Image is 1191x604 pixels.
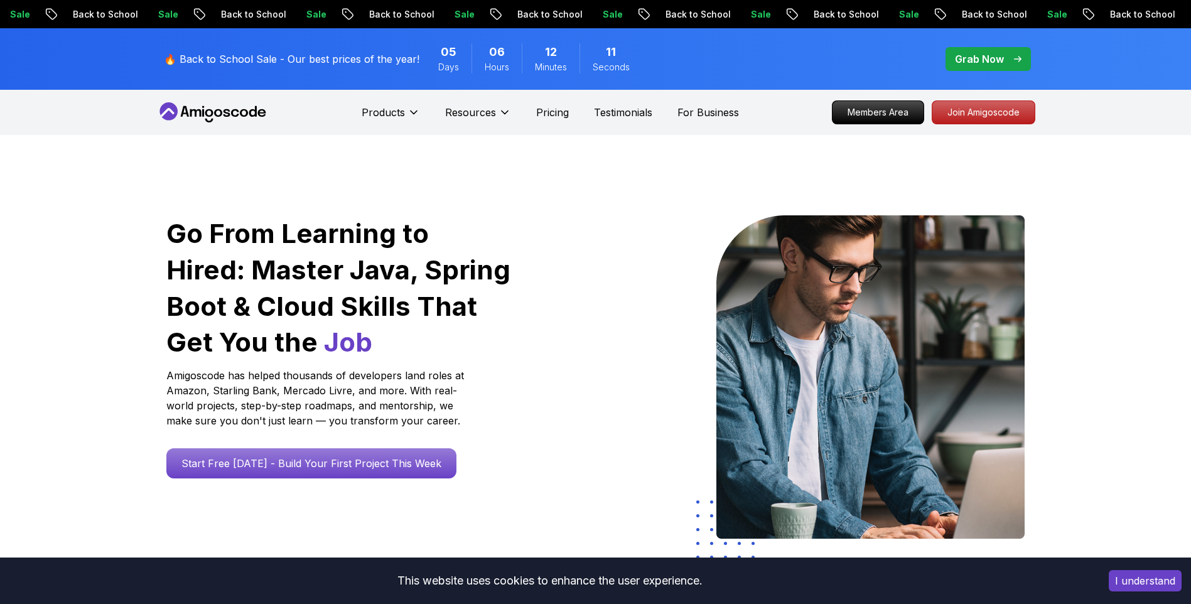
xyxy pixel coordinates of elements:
[594,105,652,120] a: Testimonials
[362,105,420,130] button: Products
[535,61,567,73] span: Minutes
[536,105,569,120] a: Pricing
[324,326,372,358] span: Job
[1033,8,1074,21] p: Sale
[1096,8,1182,21] p: Back to School
[606,43,616,61] span: 11 Seconds
[1109,570,1182,591] button: Accept cookies
[164,51,419,67] p: 🔥 Back to School Sale - Our best prices of the year!
[932,101,1035,124] p: Join Amigoscode
[652,8,737,21] p: Back to School
[445,105,496,120] p: Resources
[293,8,333,21] p: Sale
[955,51,1004,67] p: Grab Now
[832,100,924,124] a: Members Area
[166,448,456,478] a: Start Free [DATE] - Build Your First Project This Week
[716,215,1025,539] img: hero
[545,43,557,61] span: 12 Minutes
[144,8,185,21] p: Sale
[489,43,505,61] span: 6 Hours
[438,61,459,73] span: Days
[362,105,405,120] p: Products
[948,8,1033,21] p: Back to School
[485,61,509,73] span: Hours
[166,215,512,360] h1: Go From Learning to Hired: Master Java, Spring Boot & Cloud Skills That Get You the
[207,8,293,21] p: Back to School
[59,8,144,21] p: Back to School
[800,8,885,21] p: Back to School
[677,105,739,120] a: For Business
[441,8,481,21] p: Sale
[885,8,925,21] p: Sale
[441,43,456,61] span: 5 Days
[9,567,1090,595] div: This website uses cookies to enhance the user experience.
[166,368,468,428] p: Amigoscode has helped thousands of developers land roles at Amazon, Starling Bank, Mercado Livre,...
[589,8,629,21] p: Sale
[504,8,589,21] p: Back to School
[833,101,924,124] p: Members Area
[932,100,1035,124] a: Join Amigoscode
[593,61,630,73] span: Seconds
[737,8,777,21] p: Sale
[355,8,441,21] p: Back to School
[445,105,511,130] button: Resources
